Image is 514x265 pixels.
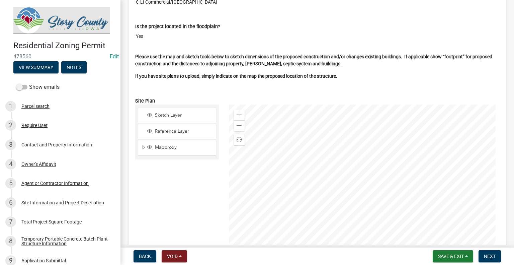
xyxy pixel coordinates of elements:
[484,254,496,259] span: Next
[21,104,50,109] div: Parcel search
[21,200,104,205] div: Site Information and Project Description
[162,250,187,262] button: Void
[61,61,87,73] button: Notes
[21,142,92,147] div: Contact and Property Information
[16,83,60,91] label: Show emails
[138,124,216,139] li: Reference Layer
[134,250,156,262] button: Back
[61,65,87,70] wm-modal-confirm: Notes
[21,181,89,186] div: Agent or Contractor Information
[13,65,59,70] wm-modal-confirm: Summary
[5,159,16,170] div: 4
[146,128,213,135] div: Reference Layer
[135,99,155,104] label: Site Plan
[5,216,16,227] div: 7
[13,53,107,60] span: 478560
[433,250,473,262] button: Save & Exit
[5,236,16,247] div: 8
[479,250,501,262] button: Next
[21,237,110,246] div: Temporary Portable Concrete Batch Plant Structure Information
[139,254,151,259] span: Back
[153,144,213,150] span: Mapproxy
[438,254,464,259] span: Save & Exit
[146,112,213,119] div: Sketch Layer
[13,7,110,34] img: Story County, Iowa
[167,254,178,259] span: Void
[21,258,66,263] div: Application Submittal
[21,162,56,167] div: Owner's Affidavit
[141,144,146,151] span: Expand
[153,112,213,118] span: Sketch Layer
[13,61,59,73] button: View Summary
[153,128,213,134] span: Reference Layer
[5,101,16,112] div: 1
[138,108,216,123] li: Sketch Layer
[5,197,16,208] div: 6
[110,53,119,60] a: Edit
[135,54,492,66] strong: Please use the map and sketch tools below to sketch dimensions of the proposed construction and/o...
[21,123,48,128] div: Require User
[5,139,16,150] div: 3
[21,219,82,224] div: Total Project Square Footage
[146,144,213,151] div: Mapproxy
[138,107,217,158] ul: Layer List
[13,41,115,51] h4: Residential Zoning Permit
[5,120,16,131] div: 2
[135,73,337,79] strong: If you have site plans to upload, simply indicate on the map the proposed location of the structure.
[234,120,245,131] div: Zoom out
[110,53,119,60] wm-modal-confirm: Edit Application Number
[5,178,16,189] div: 5
[135,24,220,29] label: Is the project located in the floodplain?
[138,140,216,156] li: Mapproxy
[234,110,245,120] div: Zoom in
[234,134,245,145] div: Find my location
